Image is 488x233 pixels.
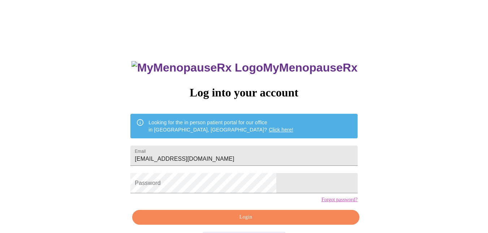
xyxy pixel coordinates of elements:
[132,210,359,225] button: Login
[131,61,358,74] h3: MyMenopauseRx
[269,127,293,133] a: Click here!
[148,116,293,136] div: Looking for the in person patient portal for our office in [GEOGRAPHIC_DATA], [GEOGRAPHIC_DATA]?
[130,86,357,99] h3: Log into your account
[321,197,358,203] a: Forgot password?
[141,213,351,222] span: Login
[131,61,263,74] img: MyMenopauseRx Logo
